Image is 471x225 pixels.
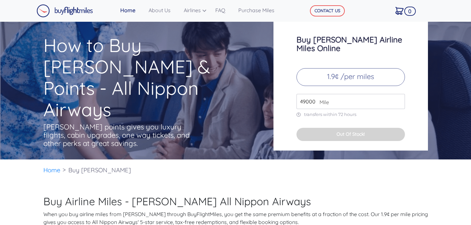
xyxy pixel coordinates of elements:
a: FAQ [213,4,236,17]
button: Out Of Stock! [296,128,405,141]
h2: Buy Airline Miles - [PERSON_NAME] All Nippon Airways [43,195,428,208]
button: CONTACT US [310,5,345,16]
p: 1.9¢ /per miles [296,68,405,86]
a: Home [43,166,60,174]
span: 0 [404,7,416,16]
h3: Buy [PERSON_NAME] Airline Miles Online [296,35,405,52]
a: Buy Flight Miles Logo [36,3,93,19]
a: Airlines [181,4,213,17]
span: Mile [316,98,329,106]
a: Home [118,4,146,17]
h1: How to Buy [PERSON_NAME] & Points - All Nippon Airways [43,35,248,120]
img: Buy Flight Miles Logo [36,4,93,17]
img: Cart [395,7,404,15]
a: 0 [393,4,413,17]
a: About Us [146,4,181,17]
p: [PERSON_NAME] points gives you luxury flights, cabin upgrades, one way tickets, and other perks a... [43,123,191,148]
a: Purchase Miles [236,4,285,17]
p: transfers within 72 hours [296,112,405,117]
li: Buy [PERSON_NAME] [65,159,134,181]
